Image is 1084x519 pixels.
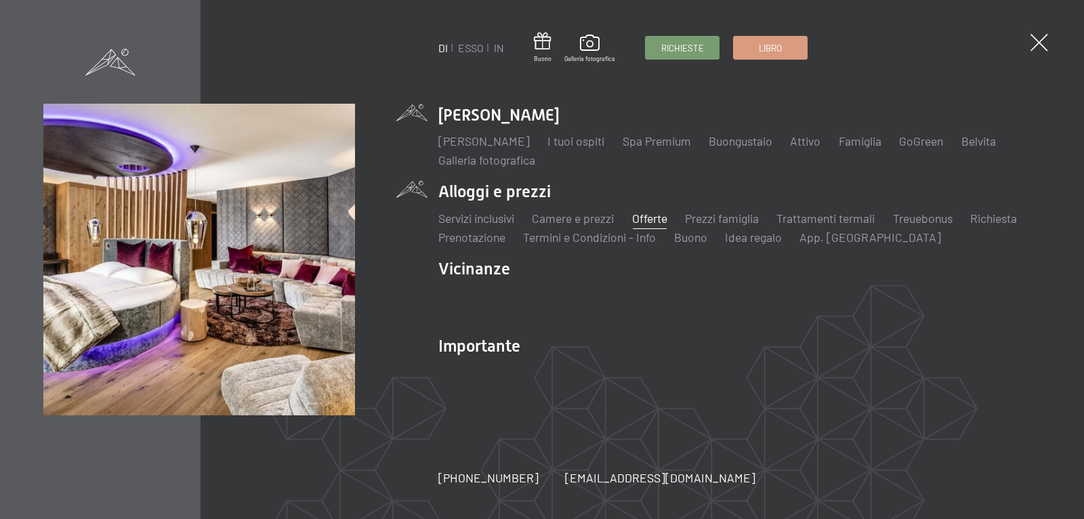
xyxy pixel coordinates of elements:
a: Treuebonus [893,211,953,226]
a: Famiglia [839,133,881,148]
a: I tuoi ospiti [547,133,604,148]
a: [EMAIL_ADDRESS][DOMAIN_NAME]​​ [565,470,755,486]
a: Galleria fotografica [438,152,535,167]
a: Libro [734,37,807,59]
font: Libro [759,43,782,54]
a: Trattamenti termali [776,211,875,226]
font: [PHONE_NUMBER] [438,470,539,485]
a: Galleria fotografica [564,35,615,63]
a: Attivo [790,133,820,148]
a: Belvita [961,133,996,148]
a: Idea regalo [725,230,782,245]
font: [EMAIL_ADDRESS][DOMAIN_NAME] [565,470,755,485]
a: Camere e prezzi [532,211,614,226]
a: Servizi inclusivi [438,211,514,226]
a: Spa Premium [623,133,691,148]
a: [PHONE_NUMBER] [438,470,539,486]
font: Buono [534,55,551,62]
a: App. [GEOGRAPHIC_DATA] [799,230,941,245]
a: Richieste [646,37,719,59]
a: Buono [534,33,551,63]
a: Offerte [632,211,667,226]
a: IN [494,41,504,54]
font: Richieste [661,43,704,54]
a: Termini e Condizioni - Info [523,230,656,245]
a: ESSO [458,41,484,54]
a: Prezzi famiglia [685,211,759,226]
a: Buono [674,230,707,245]
a: Buongustaio [709,133,772,148]
a: Richiesta [970,211,1017,226]
a: DI [438,41,448,54]
a: GoGreen [899,133,943,148]
font: Galleria fotografica [564,55,615,62]
a: [PERSON_NAME] [438,133,530,148]
a: Prenotazione [438,230,505,245]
